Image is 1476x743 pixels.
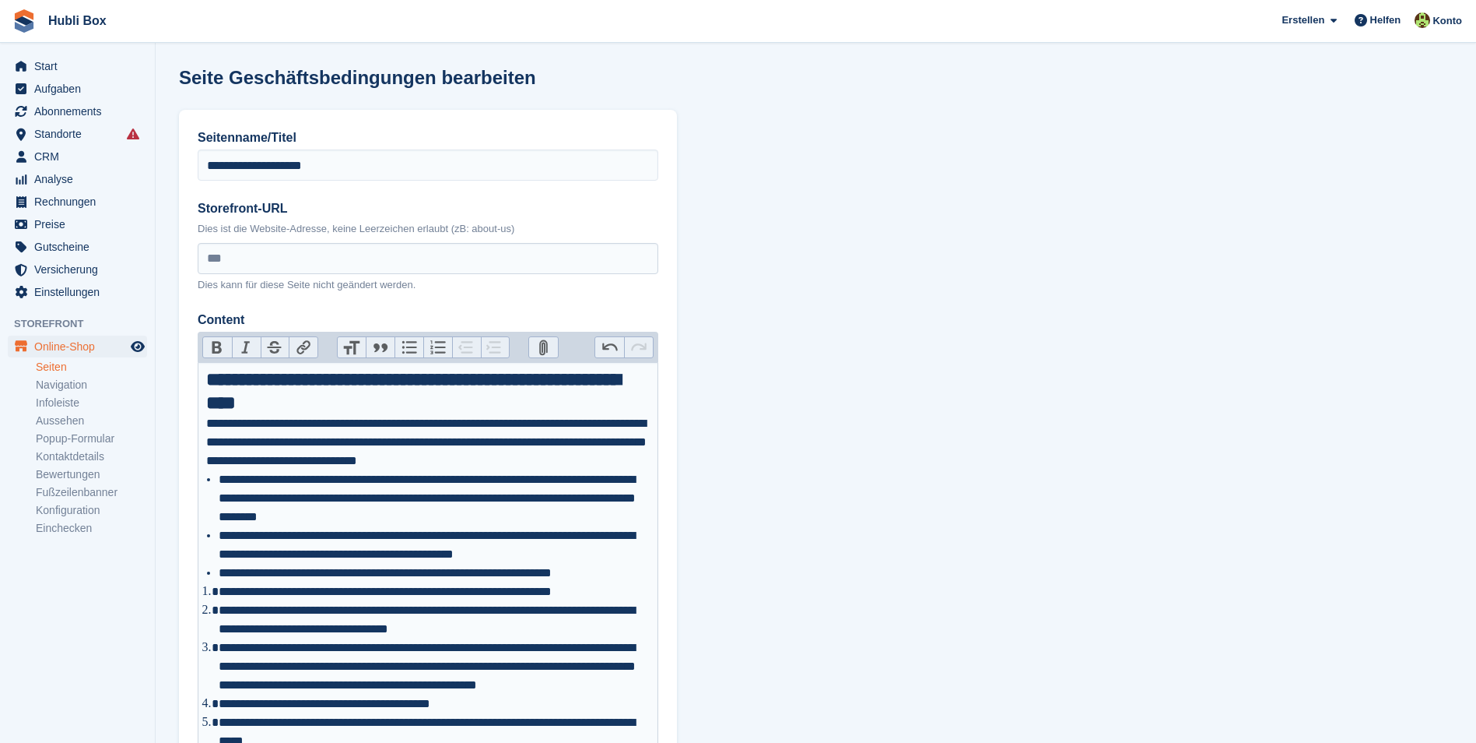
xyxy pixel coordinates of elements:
a: menu [8,78,147,100]
span: Erstellen [1281,12,1324,28]
a: Bewertungen [36,467,147,482]
button: Quote [366,337,394,357]
i: Es sind Fehler bei der Synchronisierung von Smart-Einträgen aufgetreten [127,128,139,140]
img: stora-icon-8386f47178a22dfd0bd8f6a31ec36ba5ce8667c1dd55bd0f319d3a0aa187defe.svg [12,9,36,33]
span: Gutscheine [34,236,128,258]
span: Standorte [34,123,128,145]
h1: Seite Geschäftsbedingungen bearbeiten [179,67,536,88]
button: Redo [624,337,653,357]
span: Versicherung [34,259,128,280]
span: Abonnements [34,100,128,122]
span: Start [34,55,128,77]
button: Italic [232,337,261,357]
p: Dies kann für diese Seite nicht geändert werden. [198,277,658,293]
a: menu [8,123,147,145]
span: Online-Shop [34,336,128,357]
button: Increase Level [481,337,510,357]
span: Helfen [1370,12,1401,28]
button: Strikethrough [261,337,289,357]
a: menu [8,146,147,167]
a: Seiten [36,360,147,375]
a: menu [8,191,147,213]
span: Einstellungen [34,281,128,303]
a: Popup-Formular [36,431,147,446]
span: Aufgaben [34,78,128,100]
a: Infoleiste [36,396,147,410]
a: Kontaktdetails [36,449,147,464]
button: Decrease Level [452,337,481,357]
span: Preise [34,213,128,235]
button: Attach Files [529,337,558,357]
a: Speisekarte [8,336,147,357]
span: Analyse [34,168,128,190]
a: Einchecken [36,521,147,536]
span: Storefront [14,316,155,332]
a: Vorschau-Shop [128,337,147,356]
p: Dies ist die Website-Adresse, keine Leerzeichen erlaubt (zB: about-us) [198,221,658,237]
button: Bullets [394,337,423,357]
a: menu [8,168,147,190]
a: menu [8,55,147,77]
a: Aussehen [36,414,147,428]
button: Bold [203,337,232,357]
a: Hubli Box [42,8,113,33]
a: menu [8,259,147,280]
a: menu [8,100,147,122]
button: Numbers [423,337,452,357]
a: Fußzeilenbanner [36,485,147,500]
label: Storefront-URL [198,199,658,218]
a: Navigation [36,378,147,393]
a: menu [8,281,147,303]
label: Content [198,311,658,329]
a: Konfiguration [36,503,147,518]
button: Heading [338,337,366,357]
span: Rechnungen [34,191,128,213]
a: menu [8,236,147,258]
button: Undo [595,337,624,357]
img: Luca Space4you [1415,12,1430,28]
span: CRM [34,146,128,167]
span: Konto [1432,13,1462,29]
a: menu [8,213,147,235]
label: Seitenname/Titel [198,129,658,147]
button: Link [289,337,317,357]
